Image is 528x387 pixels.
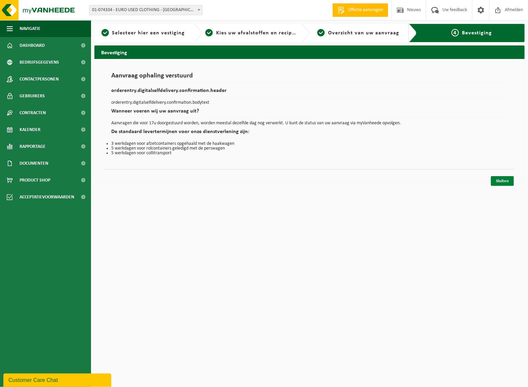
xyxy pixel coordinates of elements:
h1: Aanvraag ophaling verstuurd [111,72,508,83]
span: 1 [101,29,109,36]
h2: De standaard levertermijnen voor onze dienstverlening zijn: [111,129,508,138]
li: 5 werkdagen voor rolcontainers geledigd met de perswagen [111,146,508,151]
span: Contactpersonen [20,71,59,88]
span: 01-074334 - EURO USED CLOTHING - ZEVENBERGEN [89,5,203,15]
h2: Wanneer voeren wij uw aanvraag uit? [111,108,508,118]
h2: Bevestiging [94,45,525,59]
span: 2 [205,29,213,36]
span: Kalender [20,121,40,138]
iframe: chat widget [3,372,113,387]
a: 2Kies uw afvalstoffen en recipiënten [205,29,296,37]
span: Overzicht van uw aanvraag [328,30,399,36]
span: 3 [317,29,325,36]
h2: orderentry.digitalselfdelivery.confirmation.header [111,88,508,97]
span: Bevestiging [462,30,492,36]
span: 01-074334 - EURO USED CLOTHING - ZEVENBERGEN [89,5,202,15]
span: Kies uw afvalstoffen en recipiënten [216,30,309,36]
span: Contracten [20,104,46,121]
a: Offerte aanvragen [332,3,388,17]
span: Rapportage [20,138,46,155]
span: Navigatie [20,20,40,37]
p: orderentry.digitalselfdelivery.confirmation.bodytext [111,100,508,105]
a: 3Overzicht van uw aanvraag [313,29,404,37]
span: Selecteer hier een vestiging [112,30,185,36]
span: 4 [451,29,459,36]
span: Gebruikers [20,88,45,104]
p: Aanvragen die voor 17u doorgestuurd worden, worden meestal dezelfde dag nog verwerkt. U kunt de s... [111,121,508,126]
span: Bedrijfsgegevens [20,54,59,71]
li: 3 werkdagen voor afzetcontainers opgehaald met de haakwagen [111,141,508,146]
li: 5 werkdagen voor collitransport [111,151,508,156]
span: Offerte aanvragen [346,7,385,13]
span: Dashboard [20,37,45,54]
a: 1Selecteer hier een vestiging [98,29,188,37]
a: Sluiten [491,176,514,186]
span: Documenten [20,155,48,172]
span: Product Shop [20,172,50,189]
span: Acceptatievoorwaarden [20,189,74,205]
